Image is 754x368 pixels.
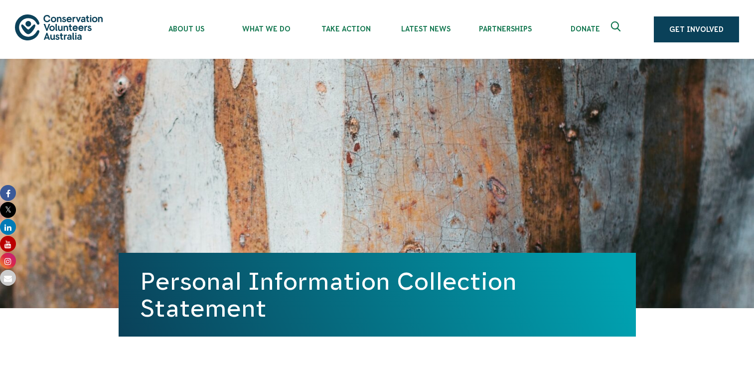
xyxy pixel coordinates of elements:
[386,25,465,33] span: Latest News
[605,17,629,41] button: Expand search box Close search box
[545,25,625,33] span: Donate
[141,268,614,322] h1: Personal Information Collection Statement
[226,25,306,33] span: What We Do
[465,25,545,33] span: Partnerships
[15,14,103,40] img: logo.svg
[611,21,623,37] span: Expand search box
[306,25,386,33] span: Take Action
[147,25,226,33] span: About Us
[654,16,739,42] a: Get Involved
